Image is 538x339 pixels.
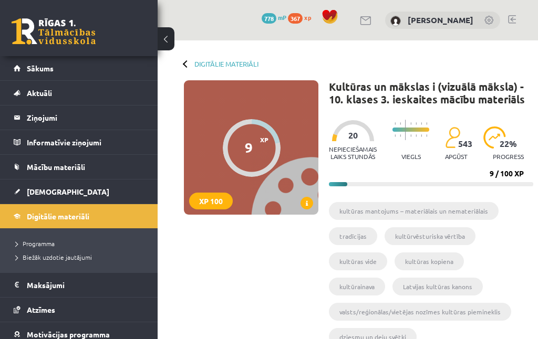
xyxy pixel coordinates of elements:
a: 367 xp [288,13,316,22]
img: icon-short-line-57e1e144782c952c97e751825c79c345078a6d821885a25fce030b3d8c18986b.svg [410,134,411,137]
img: icon-short-line-57e1e144782c952c97e751825c79c345078a6d821885a25fce030b3d8c18986b.svg [400,122,401,125]
img: icon-short-line-57e1e144782c952c97e751825c79c345078a6d821885a25fce030b3d8c18986b.svg [395,122,396,125]
img: icon-short-line-57e1e144782c952c97e751825c79c345078a6d821885a25fce030b3d8c18986b.svg [400,134,401,137]
span: Digitālie materiāli [27,211,89,221]
p: Viegls [401,153,421,160]
li: kultūras vide [329,252,387,270]
img: icon-short-line-57e1e144782c952c97e751825c79c345078a6d821885a25fce030b3d8c18986b.svg [421,122,422,125]
a: 778 mP [262,13,286,22]
span: Sākums [27,63,54,73]
img: icon-short-line-57e1e144782c952c97e751825c79c345078a6d821885a25fce030b3d8c18986b.svg [416,122,417,125]
span: Mācību materiāli [27,162,85,172]
a: [PERSON_NAME] [408,15,473,25]
li: kultūras kopiena [395,252,464,270]
legend: Ziņojumi [27,105,144,130]
img: icon-long-line-d9ea69661e0d244f92f715978eff75569469978d946b2353a9bb055b3ed8787d.svg [405,120,406,140]
a: [DEMOGRAPHIC_DATA] [14,179,144,204]
span: XP [260,136,268,143]
a: Programma [16,239,147,248]
legend: Maksājumi [27,273,144,297]
a: Digitālie materiāli [14,204,144,228]
a: Digitālie materiāli [194,60,258,68]
p: progress [493,153,524,160]
img: icon-progress-161ccf0a02000e728c5f80fcf4c31c7af3da0e1684b2b1d7c360e028c24a22f1.svg [483,126,506,149]
span: 778 [262,13,276,24]
img: icon-short-line-57e1e144782c952c97e751825c79c345078a6d821885a25fce030b3d8c18986b.svg [395,134,396,137]
span: Biežāk uzdotie jautājumi [16,253,92,261]
legend: Informatīvie ziņojumi [27,130,144,154]
a: Ziņojumi [14,105,144,130]
a: Atzīmes [14,298,144,322]
a: Rīgas 1. Tālmācības vidusskola [12,18,96,45]
a: Biežāk uzdotie jautājumi [16,252,147,262]
img: icon-short-line-57e1e144782c952c97e751825c79c345078a6d821885a25fce030b3d8c18986b.svg [426,134,427,137]
img: icon-short-line-57e1e144782c952c97e751825c79c345078a6d821885a25fce030b3d8c18986b.svg [421,134,422,137]
span: Motivācijas programma [27,330,110,339]
p: Nepieciešamais laiks stundās [329,145,377,160]
span: 543 [458,139,472,149]
span: 20 [348,131,358,140]
li: tradīcijas [329,227,377,245]
img: icon-short-line-57e1e144782c952c97e751825c79c345078a6d821885a25fce030b3d8c18986b.svg [410,122,411,125]
img: Anna Leibus [390,16,401,26]
li: valsts/reģionālas/vietējas nozīmes kultūras piemineklis [329,303,511,321]
img: icon-short-line-57e1e144782c952c97e751825c79c345078a6d821885a25fce030b3d8c18986b.svg [426,122,427,125]
li: kultūrvēsturiska vērtība [385,227,475,245]
a: Aktuāli [14,81,144,105]
h1: Kultūras un mākslas i (vizuālā māksla) - 10. klases 3. ieskaites mācību materiāls [329,80,533,105]
span: Atzīmes [27,305,55,314]
span: 367 [288,13,303,24]
p: apgūst [445,153,468,160]
a: Mācību materiāli [14,155,144,179]
li: Latvijas kultūras kanons [392,278,483,295]
img: students-c634bb4e5e11cddfef0936a35e636f08e4e9abd3cc4e673bd6f9a4125e45ecb1.svg [445,126,460,149]
span: 22 % [500,139,518,149]
span: Programma [16,239,55,248]
a: Sākums [14,56,144,80]
div: 9 [245,140,253,155]
span: Aktuāli [27,88,52,98]
li: kultūrainava [329,278,385,295]
img: icon-short-line-57e1e144782c952c97e751825c79c345078a6d821885a25fce030b3d8c18986b.svg [416,134,417,137]
a: Informatīvie ziņojumi [14,130,144,154]
li: kultūras mantojums – materiālais un nemateriālais [329,202,499,220]
div: XP 100 [189,193,233,209]
span: mP [278,13,286,22]
span: xp [304,13,311,22]
span: [DEMOGRAPHIC_DATA] [27,187,109,196]
a: Maksājumi [14,273,144,297]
